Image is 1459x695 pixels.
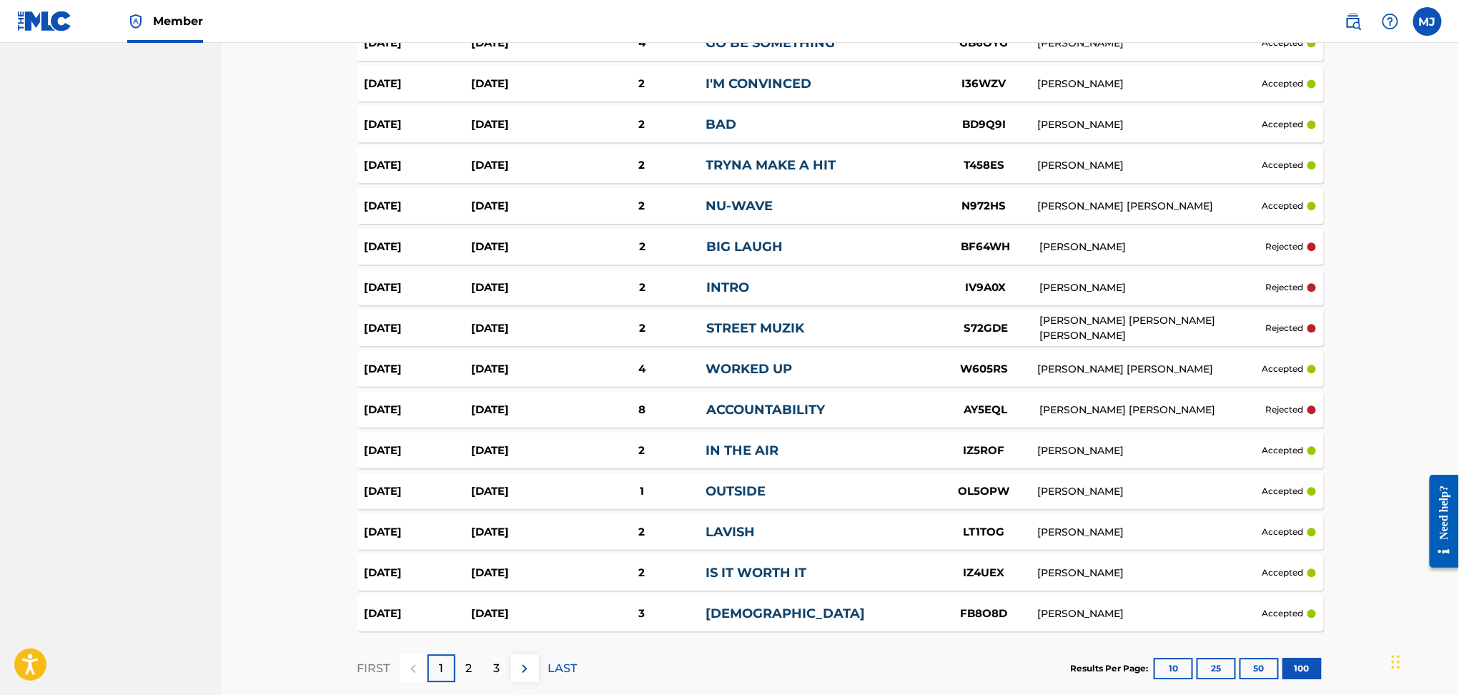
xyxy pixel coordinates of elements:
[1038,525,1262,540] div: [PERSON_NAME]
[1265,403,1303,416] p: rejected
[1038,443,1262,458] div: [PERSON_NAME]
[578,117,706,133] div: 2
[706,565,807,581] a: IS IT WORTH IT
[931,35,1038,51] div: GB6OYG
[1265,281,1303,294] p: rejected
[365,565,471,581] div: [DATE]
[1265,322,1303,335] p: rejected
[706,402,825,418] a: ACCOUNTABILITY
[578,361,706,378] div: 4
[578,320,707,337] div: 2
[365,483,471,500] div: [DATE]
[706,157,836,173] a: TRYNA MAKE A HIT
[931,524,1038,541] div: LT1TOG
[706,443,779,458] a: IN THE AIR
[471,524,578,541] div: [DATE]
[365,443,471,459] div: [DATE]
[931,76,1038,92] div: I36WZV
[931,117,1038,133] div: BD9Q9I
[471,35,578,51] div: [DATE]
[439,660,443,677] p: 1
[1038,484,1262,499] div: [PERSON_NAME]
[578,483,706,500] div: 1
[365,402,472,418] div: [DATE]
[1282,658,1322,679] button: 100
[1038,158,1262,173] div: [PERSON_NAME]
[471,76,578,92] div: [DATE]
[578,76,706,92] div: 2
[1419,463,1459,578] iframe: Resource Center
[1382,13,1399,30] img: help
[1038,117,1262,132] div: [PERSON_NAME]
[1038,362,1262,377] div: [PERSON_NAME] [PERSON_NAME]
[706,117,737,132] a: BAD
[706,320,804,336] a: STREET MUZIK
[578,402,707,418] div: 8
[1262,77,1303,90] p: accepted
[931,565,1038,581] div: IZ4UEX
[471,483,578,500] div: [DATE]
[706,198,773,214] a: NU-WAVE
[932,320,1039,337] div: S72GDE
[1197,658,1236,679] button: 25
[365,239,472,255] div: [DATE]
[471,157,578,174] div: [DATE]
[1038,77,1262,92] div: [PERSON_NAME]
[471,361,578,378] div: [DATE]
[466,660,473,677] p: 2
[932,402,1039,418] div: AY5EQL
[1039,240,1265,255] div: [PERSON_NAME]
[365,320,472,337] div: [DATE]
[1071,662,1152,675] p: Results Per Page:
[578,606,706,622] div: 3
[578,443,706,459] div: 2
[1388,626,1459,695] iframe: Chat Widget
[1039,313,1265,343] div: [PERSON_NAME] [PERSON_NAME] [PERSON_NAME]
[1038,199,1262,214] div: [PERSON_NAME] [PERSON_NAME]
[471,239,578,255] div: [DATE]
[1240,658,1279,679] button: 50
[931,483,1038,500] div: OL5OPW
[706,35,836,51] a: GO BE SOMETHING
[127,13,144,30] img: Top Rightsholder
[1265,240,1303,253] p: rejected
[1376,7,1405,36] div: Help
[1262,199,1303,212] p: accepted
[706,361,793,377] a: WORKED UP
[578,157,706,174] div: 2
[153,13,203,29] span: Member
[706,280,749,295] a: INTRO
[932,280,1039,296] div: IV9A0X
[931,443,1038,459] div: IZ5ROF
[17,11,72,31] img: MLC Logo
[1038,36,1262,51] div: [PERSON_NAME]
[471,198,578,215] div: [DATE]
[494,660,500,677] p: 3
[931,198,1038,215] div: N972HS
[1262,36,1303,49] p: accepted
[1262,526,1303,538] p: accepted
[365,280,472,296] div: [DATE]
[471,117,578,133] div: [DATE]
[471,320,578,337] div: [DATE]
[706,524,756,540] a: LAVISH
[357,660,390,677] p: FIRST
[1038,606,1262,621] div: [PERSON_NAME]
[578,198,706,215] div: 2
[365,198,471,215] div: [DATE]
[516,660,533,677] img: right
[365,35,471,51] div: [DATE]
[471,280,578,296] div: [DATE]
[1413,7,1442,36] div: User Menu
[1039,403,1265,418] div: [PERSON_NAME] [PERSON_NAME]
[706,606,866,621] a: [DEMOGRAPHIC_DATA]
[932,239,1039,255] div: BF64WH
[548,660,578,677] p: LAST
[578,280,707,296] div: 2
[706,76,812,92] a: I'M CONVINCED
[578,239,707,255] div: 2
[578,35,706,51] div: 4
